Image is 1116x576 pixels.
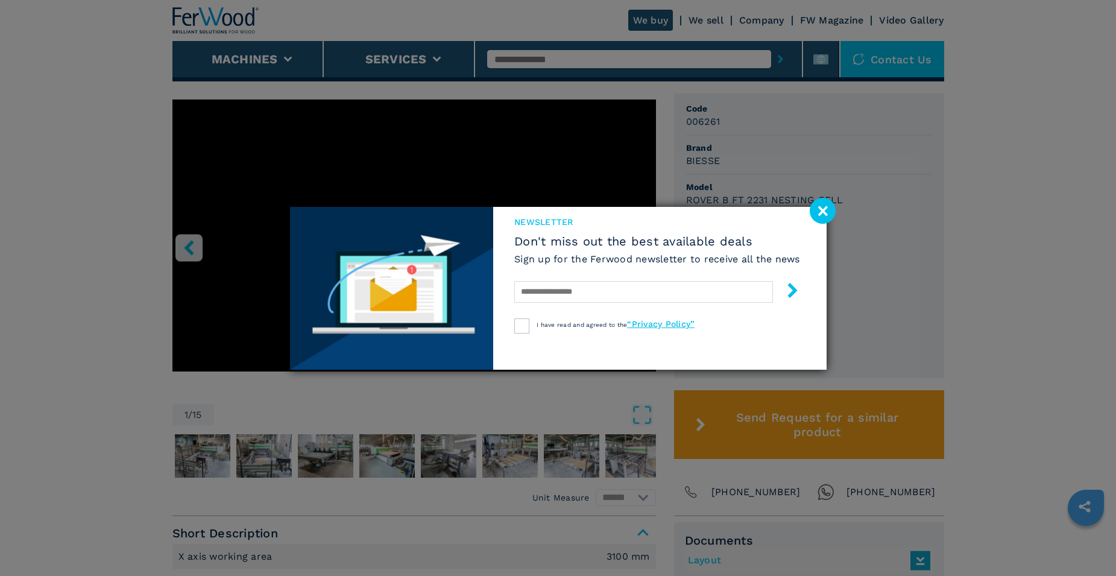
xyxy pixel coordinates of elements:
[773,278,800,306] button: submit-button
[514,252,800,266] h6: Sign up for the Ferwood newsletter to receive all the news
[537,321,695,328] span: I have read and agreed to the
[514,234,800,248] span: Don't miss out the best available deals
[627,319,695,329] a: “Privacy Policy”
[514,216,800,228] span: newsletter
[290,207,494,370] img: Newsletter image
